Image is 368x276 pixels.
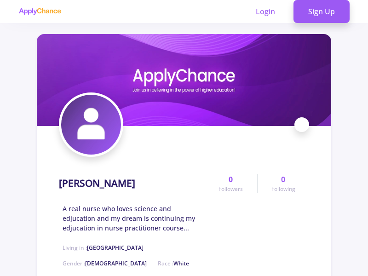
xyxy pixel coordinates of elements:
img: applychance logo text only [18,8,61,15]
span: Gender : [63,259,147,267]
span: 0 [229,174,233,185]
span: Followers [218,185,243,193]
span: A real nurse who loves science and edjucation and my dream is continuing my edjucation in nurse p... [63,204,205,233]
span: White [173,259,189,267]
img: Firoozeh Mokarianavatar [61,95,121,155]
h1: [PERSON_NAME] [59,178,135,189]
span: Following [271,185,295,193]
span: [DEMOGRAPHIC_DATA] [85,259,147,267]
a: 0Following [257,174,309,193]
span: [GEOGRAPHIC_DATA] [87,244,144,252]
img: Firoozeh Mokariancover image [37,34,331,126]
span: 0 [281,174,285,185]
span: Living in : [63,244,144,252]
span: Race : [158,259,189,267]
a: 0Followers [205,174,257,193]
